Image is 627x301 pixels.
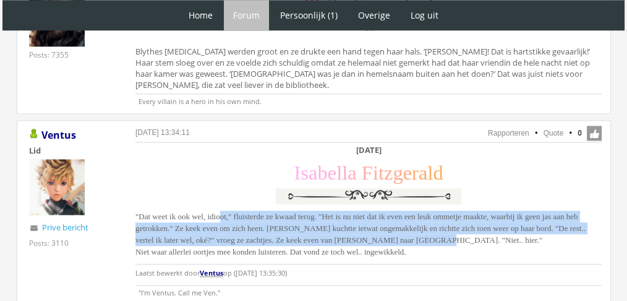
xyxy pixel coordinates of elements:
b: [DATE] [356,144,382,155]
div: Posts: 3110 [29,238,69,248]
a: [DATE] 13:34:11 [135,128,190,137]
span: F [362,162,373,184]
span: "Dat weet ik ook wel, idioot," fluisterde ze kwaad terug. "Het is nu niet dat ik even een leuk om... [135,212,586,256]
span: Like deze post [587,126,602,141]
div: Posts: 7355 [29,50,69,60]
div: Lid [29,145,116,156]
span: d [433,162,443,184]
a: Quote [544,129,564,137]
span: I [294,162,301,184]
p: Every villain is a hero in his own mind. [135,94,602,106]
a: Ventus [200,268,223,277]
img: Ventus [29,159,85,215]
p: Laatst bewerkt door op ([DATE] 13:35:30) [135,264,602,282]
img: y0w1XJ0.png [273,185,464,207]
span: s [301,162,309,184]
span: l [336,162,342,184]
span: 0 [578,128,582,139]
span: z [384,162,393,184]
span: a [348,162,356,184]
span: b [317,162,327,184]
span: a [309,162,317,184]
a: Rapporteren [488,129,529,137]
p: "I'm Ventus. Call me Ven." [135,285,602,297]
span: g [393,162,403,184]
span: e [403,162,412,184]
span: e [328,162,336,184]
span: a [419,162,427,184]
img: Gebruiker is online [29,129,39,139]
a: Ventus [41,128,76,142]
span: t [378,162,384,184]
span: i [373,162,378,184]
span: r [412,162,419,184]
span: l [342,162,348,184]
a: Prive bericht [42,222,88,233]
span: l [427,162,433,184]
